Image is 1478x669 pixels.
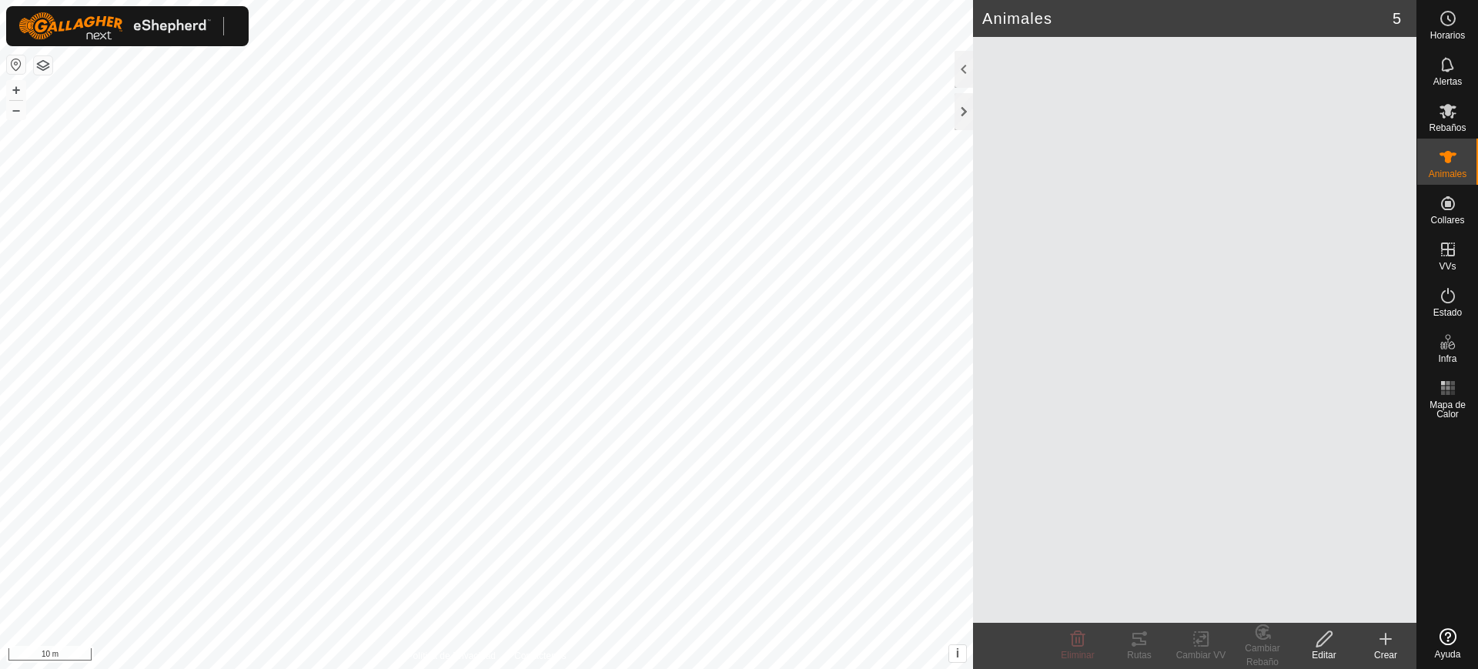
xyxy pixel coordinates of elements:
div: Rutas [1108,648,1170,662]
span: Horarios [1430,31,1465,40]
span: Collares [1430,216,1464,225]
a: Ayuda [1417,622,1478,665]
button: Restablecer Mapa [7,55,25,74]
span: Estado [1433,308,1462,317]
span: Animales [1429,169,1466,179]
div: Crear [1355,648,1416,662]
span: Eliminar [1061,650,1094,661]
span: Alertas [1433,77,1462,86]
button: – [7,101,25,119]
img: Logo Gallagher [18,12,211,40]
div: Editar [1293,648,1355,662]
span: Mapa de Calor [1421,400,1474,419]
a: Contáctenos [514,649,566,663]
span: 5 [1393,7,1401,30]
span: VVs [1439,262,1456,271]
span: Ayuda [1435,650,1461,659]
span: i [956,647,959,660]
div: Cambiar Rebaño [1232,641,1293,669]
a: Política de Privacidad [407,649,496,663]
button: + [7,81,25,99]
div: Cambiar VV [1170,648,1232,662]
h2: Animales [982,9,1393,28]
button: Capas del Mapa [34,56,52,75]
span: Rebaños [1429,123,1466,132]
span: Infra [1438,354,1456,363]
button: i [949,645,966,662]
